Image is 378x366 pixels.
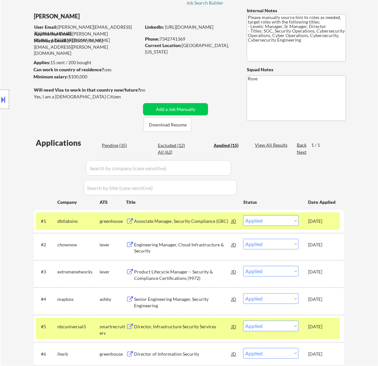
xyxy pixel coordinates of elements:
[34,31,72,36] strong: Application Email:
[311,142,326,148] div: 1 / 1
[100,351,126,358] div: greenhouse
[231,321,237,332] div: JD
[41,324,52,330] div: #5
[145,43,182,48] strong: Current Location:
[100,242,126,248] div: lever
[57,324,100,330] div: nbcuniversal3
[134,242,231,254] div: Engineering Manager, Cloud Infrastructure & Security
[143,103,208,115] button: Add a Job Manually
[297,149,307,155] div: Next
[145,42,236,55] div: [GEOGRAPHIC_DATA], [US_STATE]
[34,24,58,30] strong: User Email:
[86,160,231,176] input: Search by company (case sensitive)
[214,142,246,149] div: Applied (15)
[308,199,336,205] div: Date Applied
[247,7,346,14] div: Internal Notes
[34,37,141,56] div: [PERSON_NAME][EMAIL_ADDRESS][PERSON_NAME][DOMAIN_NAME]
[34,24,141,36] div: [PERSON_NAME][EMAIL_ADDRESS][DOMAIN_NAME]
[308,296,336,303] div: [DATE]
[297,142,307,148] div: Back
[100,269,126,275] div: lever
[41,218,52,225] div: #1
[140,87,159,93] div: no
[145,36,236,42] div: 7342741369
[41,242,52,248] div: #2
[41,351,52,358] div: #6
[41,296,52,303] div: #4
[34,31,141,43] div: [PERSON_NAME][EMAIL_ADDRESS][DOMAIN_NAME]
[126,199,237,205] div: Title
[231,293,237,305] div: JD
[134,269,231,282] div: Product Lifecycle Manager – Security & Compliance Certifications (9972)
[255,142,289,148] div: View All Results
[158,142,190,149] div: Excluded (12)
[57,269,100,275] div: extremenetworks
[57,351,100,358] div: iherb
[100,199,126,205] div: ATS
[145,24,164,30] strong: LinkedIn:
[231,348,237,360] div: JD
[134,351,231,358] div: Director of Information Security
[231,266,237,278] div: JD
[100,296,126,303] div: ashby
[134,218,231,225] div: Associate Manager, Security Compliance (GRC)
[84,180,237,195] input: Search by title (case sensitive)
[247,66,346,73] div: Squad Notes
[186,0,224,7] a: Job Search Builder
[134,296,231,309] div: Senior Engineering Manager, Security Engineering
[134,324,231,330] div: Director, Infrastructure Security Services
[158,149,190,155] div: All (62)
[145,36,160,42] strong: Phone:
[308,242,336,248] div: [DATE]
[231,215,237,227] div: JD
[186,1,224,5] div: Job Search Builder
[308,324,336,330] div: [DATE]
[308,351,336,358] div: [DATE]
[57,199,100,205] div: Company
[100,218,126,225] div: greenhouse
[243,196,299,208] div: Status
[34,12,166,20] div: [PERSON_NAME]
[308,218,336,225] div: [DATE]
[144,117,191,132] button: Download Resume
[102,142,134,149] div: Pending (35)
[308,269,336,275] div: [DATE]
[41,269,52,275] div: #3
[231,239,237,251] div: JD
[57,242,100,248] div: chownow
[57,296,100,303] div: mapbox
[165,24,213,30] a: [URL][DOMAIN_NAME]
[34,38,67,43] strong: Mailslurp Email:
[100,324,126,336] div: smartrecruiters
[57,218,100,225] div: dbtlabsinc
